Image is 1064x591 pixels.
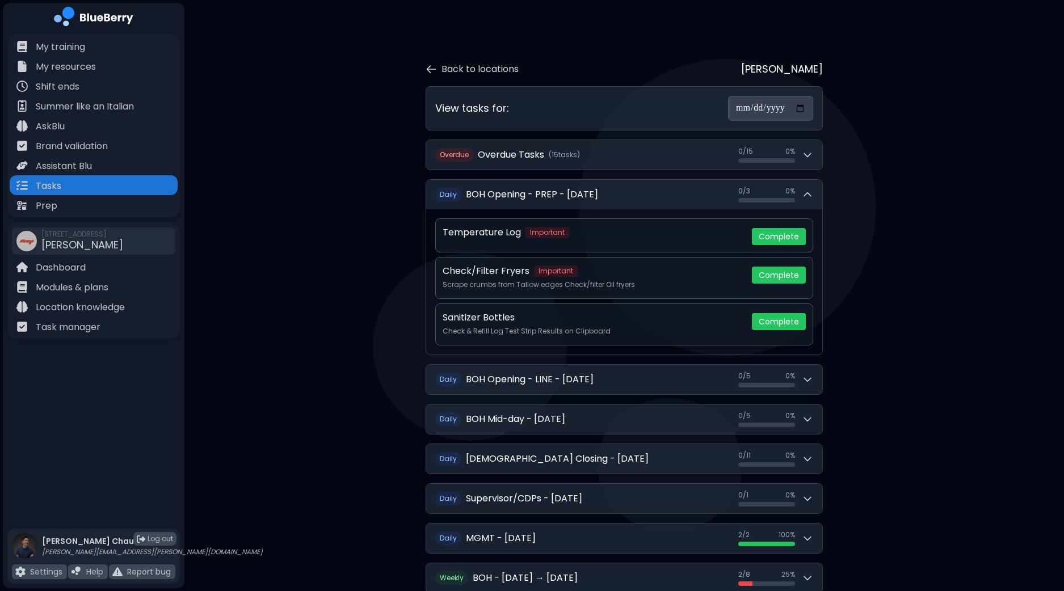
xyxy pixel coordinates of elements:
[752,228,806,245] button: Complete
[752,267,806,284] button: Complete
[41,238,123,252] span: [PERSON_NAME]
[435,412,461,426] span: Daily
[16,160,28,171] img: file icon
[738,147,753,156] span: 0 / 15
[443,327,743,336] p: Check & Refill Log Test Strip Results on Clipboard
[36,199,57,213] p: Prep
[426,365,822,394] button: DailyBOH Opening - LINE - [DATE]0/50%
[426,140,822,170] button: OverdueOverdue Tasks(15tasks)0/150%
[127,567,171,577] p: Report bug
[42,547,263,556] p: [PERSON_NAME][EMAIL_ADDRESS][PERSON_NAME][DOMAIN_NAME]
[54,7,133,30] img: company logo
[16,100,28,112] img: file icon
[466,412,565,426] h2: BOH Mid-day - [DATE]
[16,321,28,332] img: file icon
[16,261,28,273] img: file icon
[36,100,134,113] p: Summer like an Italian
[443,226,521,239] p: Temperature Log
[466,373,594,386] h2: BOH Opening - LINE - [DATE]
[36,261,86,275] p: Dashboard
[36,140,108,153] p: Brand validation
[534,265,578,277] span: Important
[741,61,823,77] p: [PERSON_NAME]
[435,571,468,585] span: Weekly
[36,320,100,334] p: Task manager
[478,148,544,162] h2: Overdue Tasks
[785,491,795,500] span: 0 %
[16,61,28,72] img: file icon
[525,227,569,238] span: Important
[16,81,28,92] img: file icon
[443,280,743,289] p: Scrape crumbs from Tallow edges Check/filter Oil fryers
[15,567,26,577] img: file icon
[738,411,751,420] span: 0 / 5
[435,452,461,466] span: Daily
[785,372,795,381] span: 0 %
[137,535,145,543] img: logout
[426,524,822,553] button: DailyMGMT - [DATE]2/2100%
[12,533,37,570] img: profile photo
[36,80,79,94] p: Shift ends
[738,187,750,196] span: 0 / 3
[435,373,461,386] span: Daily
[148,534,173,543] span: Log out
[738,372,751,381] span: 0 / 5
[752,313,806,330] button: Complete
[443,264,529,278] p: Check/Filter Fryers
[785,147,795,156] span: 0 %
[36,120,65,133] p: AskBlu
[435,148,473,162] span: Overdue
[36,281,108,294] p: Modules & plans
[738,570,750,579] span: 2 / 8
[16,200,28,211] img: file icon
[36,60,96,74] p: My resources
[443,311,515,324] p: Sanitizer Bottles
[435,100,509,116] h3: View tasks for:
[72,567,82,577] img: file icon
[466,531,536,545] h2: MGMT - [DATE]
[435,531,461,545] span: Daily
[473,571,578,585] h2: BOH - [DATE] → [DATE]
[435,492,461,505] span: Daily
[30,567,62,577] p: Settings
[779,530,795,539] span: 100 %
[36,179,61,193] p: Tasks
[426,484,822,513] button: DailySupervisor/CDPs - [DATE]0/10%
[41,230,123,239] span: [STREET_ADDRESS]
[426,404,822,434] button: DailyBOH Mid-day - [DATE]0/50%
[549,150,580,159] span: ( 15 task s )
[738,530,750,539] span: 2 / 2
[86,567,103,577] p: Help
[466,188,598,201] h2: BOH Opening - PREP - [DATE]
[16,281,28,293] img: file icon
[16,41,28,52] img: file icon
[785,187,795,196] span: 0 %
[785,411,795,420] span: 0 %
[16,180,28,191] img: file icon
[36,301,125,314] p: Location knowledge
[16,301,28,313] img: file icon
[426,444,822,474] button: Daily[DEMOGRAPHIC_DATA] Closing - [DATE]0/110%
[426,62,519,76] button: Back to locations
[42,536,263,546] p: [PERSON_NAME] Chau
[466,492,582,505] h2: Supervisor/CDPs - [DATE]
[466,452,649,466] h2: [DEMOGRAPHIC_DATA] Closing - [DATE]
[426,180,822,209] button: DailyBOH Opening - PREP - [DATE]0/30%
[16,231,37,251] img: company thumbnail
[781,570,795,579] span: 25 %
[435,188,461,201] span: Daily
[785,451,795,460] span: 0 %
[36,159,92,173] p: Assistant Blu
[16,120,28,132] img: file icon
[738,491,748,500] span: 0 / 1
[16,140,28,151] img: file icon
[112,567,123,577] img: file icon
[36,40,85,54] p: My training
[738,451,751,460] span: 0 / 11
